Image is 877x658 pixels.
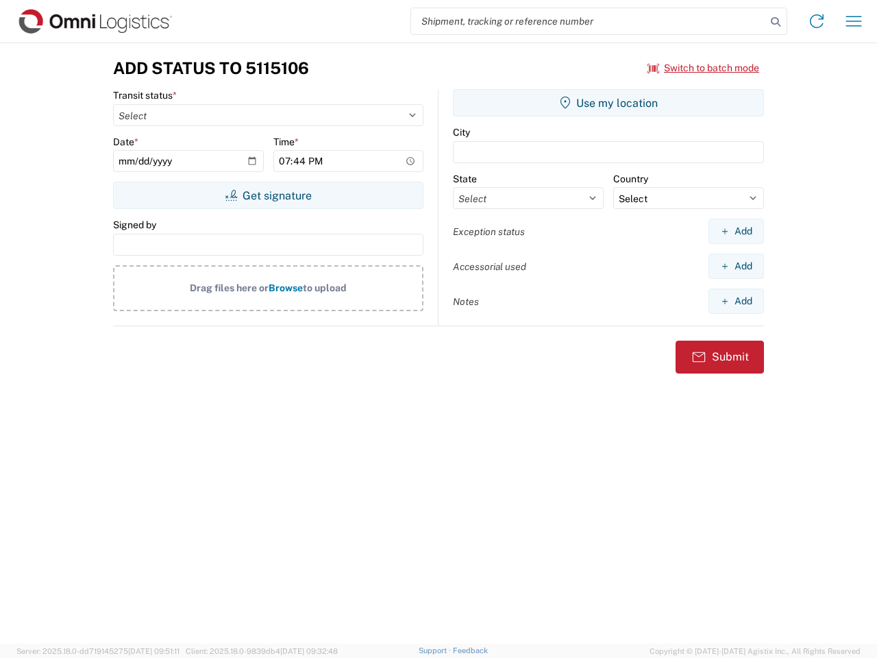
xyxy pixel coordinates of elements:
[453,295,479,308] label: Notes
[273,136,299,148] label: Time
[708,219,764,244] button: Add
[190,282,269,293] span: Drag files here or
[453,646,488,655] a: Feedback
[419,646,453,655] a: Support
[303,282,347,293] span: to upload
[676,341,764,374] button: Submit
[453,126,470,138] label: City
[113,58,309,78] h3: Add Status to 5115106
[113,136,138,148] label: Date
[453,226,525,238] label: Exception status
[113,219,156,231] label: Signed by
[453,89,764,117] button: Use my location
[411,8,766,34] input: Shipment, tracking or reference number
[453,260,526,273] label: Accessorial used
[708,254,764,279] button: Add
[453,173,477,185] label: State
[186,647,338,655] span: Client: 2025.18.0-9839db4
[113,182,423,209] button: Get signature
[128,647,180,655] span: [DATE] 09:51:11
[280,647,338,655] span: [DATE] 09:32:48
[647,57,759,80] button: Switch to batch mode
[113,89,177,101] label: Transit status
[16,647,180,655] span: Server: 2025.18.0-dd719145275
[708,289,764,314] button: Add
[269,282,303,293] span: Browse
[613,173,648,185] label: Country
[650,645,861,657] span: Copyright © [DATE]-[DATE] Agistix Inc., All Rights Reserved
